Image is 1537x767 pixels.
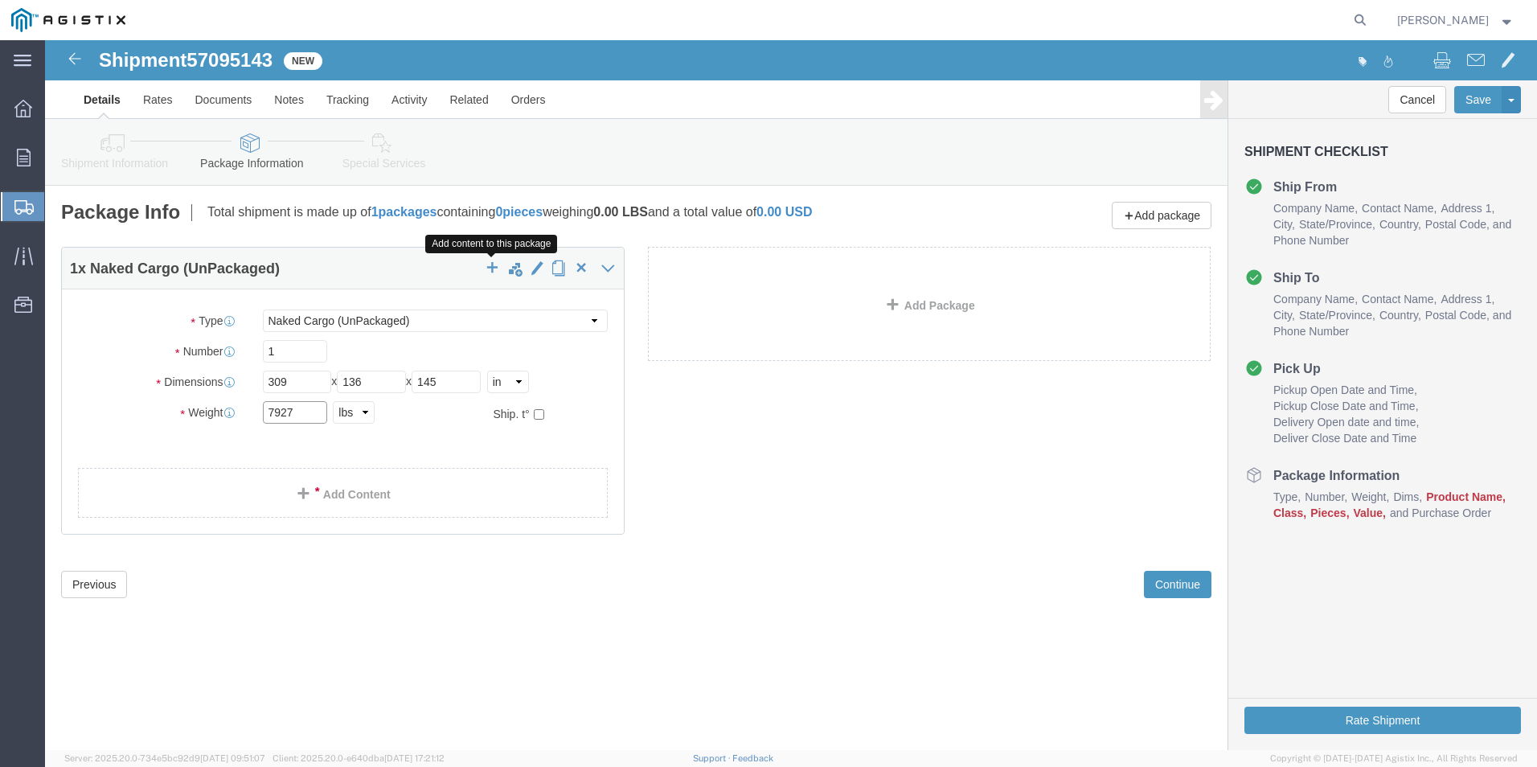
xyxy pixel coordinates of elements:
button: [PERSON_NAME] [1396,10,1515,30]
iframe: FS Legacy Container [45,40,1537,750]
span: [DATE] 09:51:07 [200,753,265,763]
span: Client: 2025.20.0-e640dba [273,753,445,763]
img: logo [11,8,125,32]
span: Copyright © [DATE]-[DATE] Agistix Inc., All Rights Reserved [1270,752,1518,765]
span: [DATE] 17:21:12 [384,753,445,763]
span: Server: 2025.20.0-734e5bc92d9 [64,753,265,763]
a: Support [693,753,733,763]
span: Scott Hartle [1397,11,1489,29]
a: Feedback [732,753,773,763]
